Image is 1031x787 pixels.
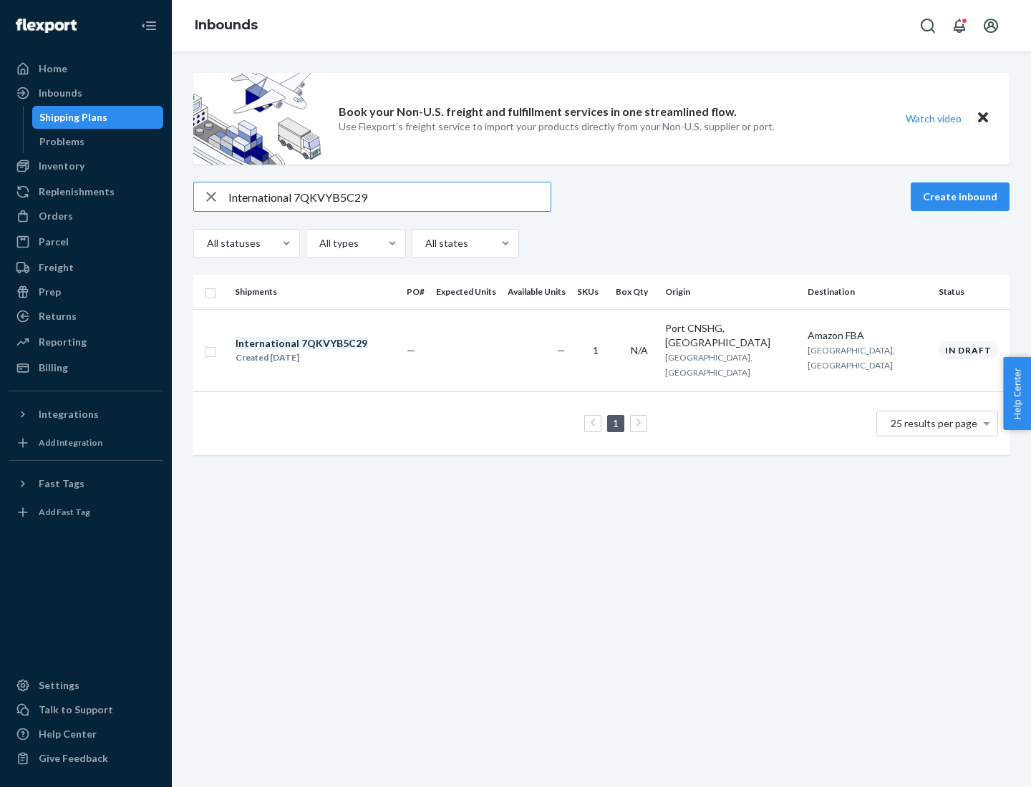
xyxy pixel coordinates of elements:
[631,344,648,356] span: N/A
[407,344,415,356] span: —
[236,351,367,365] div: Created [DATE]
[9,82,163,104] a: Inbounds
[659,275,802,309] th: Origin
[39,335,87,349] div: Reporting
[571,275,610,309] th: SKUs
[301,337,367,349] em: 7QKVYB5C29
[802,275,933,309] th: Destination
[430,275,502,309] th: Expected Units
[9,155,163,177] a: Inventory
[9,723,163,746] a: Help Center
[39,86,82,100] div: Inbounds
[610,275,659,309] th: Box Qty
[401,275,430,309] th: PO#
[933,275,1010,309] th: Status
[236,337,299,349] em: International
[339,104,737,120] p: Book your Non-U.S. freight and fulfillment services in one streamlined flow.
[39,506,90,518] div: Add Fast Tag
[39,185,115,199] div: Replenishments
[9,698,163,721] a: Talk to Support
[32,106,164,129] a: Shipping Plans
[914,11,942,40] button: Open Search Box
[205,236,207,250] input: All statuses
[945,11,974,40] button: Open notifications
[502,275,571,309] th: Available Units
[665,352,752,378] span: [GEOGRAPHIC_DATA], [GEOGRAPHIC_DATA]
[9,472,163,495] button: Fast Tags
[39,407,99,421] div: Integrations
[339,119,775,134] p: Use Flexport’s freight service to import your products directly from your Non-U.S. supplier or port.
[39,727,97,741] div: Help Center
[9,431,163,454] a: Add Integration
[16,19,77,33] img: Flexport logo
[593,344,599,356] span: 1
[9,747,163,770] button: Give Feedback
[9,205,163,228] a: Orders
[9,403,163,426] button: Integrations
[9,180,163,203] a: Replenishments
[39,309,77,323] div: Returns
[39,110,107,124] div: Shipping Plans
[183,5,269,47] ol: breadcrumbs
[9,280,163,303] a: Prep
[39,62,67,76] div: Home
[665,321,796,350] div: Port CNSHG, [GEOGRAPHIC_DATA]
[39,361,68,375] div: Billing
[977,11,1005,40] button: Open account menu
[318,236,319,250] input: All types
[39,476,84,491] div: Fast Tags
[891,417,977,429] span: 25 results per page
[39,678,79,693] div: Settings
[39,209,73,223] div: Orders
[9,501,163,524] a: Add Fast Tag
[896,108,971,129] button: Watch video
[9,674,163,697] a: Settings
[228,182,551,211] input: Search inbounds by name, destination, msku...
[1003,357,1031,430] button: Help Center
[911,182,1010,211] button: Create inbound
[9,256,163,279] a: Freight
[9,331,163,353] a: Reporting
[135,11,163,40] button: Close Navigation
[39,135,84,149] div: Problems
[195,17,258,33] a: Inbounds
[39,751,108,766] div: Give Feedback
[610,417,621,429] a: Page 1 is your current page
[229,275,401,309] th: Shipments
[808,345,895,371] span: [GEOGRAPHIC_DATA], [GEOGRAPHIC_DATA]
[39,703,113,717] div: Talk to Support
[39,436,102,449] div: Add Integration
[9,305,163,328] a: Returns
[39,159,84,173] div: Inventory
[557,344,566,356] span: —
[9,356,163,379] a: Billing
[39,235,69,249] div: Parcel
[9,57,163,80] a: Home
[39,285,61,299] div: Prep
[974,108,992,129] button: Close
[32,130,164,153] a: Problems
[9,230,163,253] a: Parcel
[39,260,74,275] div: Freight
[424,236,425,250] input: All states
[808,328,927,343] div: Amazon FBA
[939,341,998,359] div: In draft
